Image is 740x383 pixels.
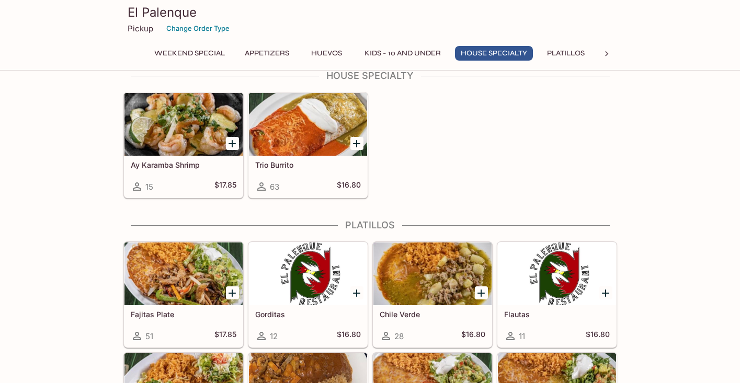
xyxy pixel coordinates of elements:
a: Flautas11$16.80 [497,242,617,347]
h5: Trio Burrito [255,160,361,169]
h4: House Specialty [123,70,617,82]
div: Fajitas Plate [124,242,243,305]
button: Weekend Special [149,46,231,61]
div: Chile Verde [373,242,492,305]
button: Platillos [541,46,590,61]
h5: Chile Verde [380,310,485,319]
span: 12 [270,331,278,341]
h3: El Palenque [128,4,613,20]
h5: $17.85 [214,180,236,193]
h5: Gorditas [255,310,361,319]
h5: $16.80 [337,330,361,342]
h5: Ay Karamba Shrimp [131,160,236,169]
button: Add Trio Burrito [350,137,363,150]
button: Add Chile Verde [475,286,488,299]
h5: $17.85 [214,330,236,342]
span: 15 [145,182,153,192]
div: Flautas [498,242,616,305]
a: Ay Karamba Shrimp15$17.85 [124,92,243,198]
div: Ay Karamba Shrimp [124,93,243,156]
a: Chile Verde28$16.80 [373,242,492,347]
h5: $16.80 [461,330,485,342]
button: Huevos [303,46,350,61]
button: Add Gorditas [350,286,363,299]
h5: Fajitas Plate [131,310,236,319]
button: Add Flautas [599,286,612,299]
h5: Flautas [504,310,610,319]
a: Fajitas Plate51$17.85 [124,242,243,347]
span: 63 [270,182,279,192]
p: Pickup [128,24,153,33]
a: Gorditas12$16.80 [248,242,368,347]
button: Add Ay Karamba Shrimp [226,137,239,150]
span: 51 [145,331,153,341]
h5: $16.80 [586,330,610,342]
span: 11 [519,331,525,341]
button: Change Order Type [162,20,234,37]
h5: $16.80 [337,180,361,193]
button: Appetizers [239,46,295,61]
button: Kids - 10 and Under [359,46,447,61]
div: Gorditas [249,242,367,305]
button: House Specialty [455,46,533,61]
span: 28 [394,331,404,341]
a: Trio Burrito63$16.80 [248,92,368,198]
div: Trio Burrito [249,93,367,156]
h4: Platillos [123,219,617,231]
button: Add Fajitas Plate [226,286,239,299]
